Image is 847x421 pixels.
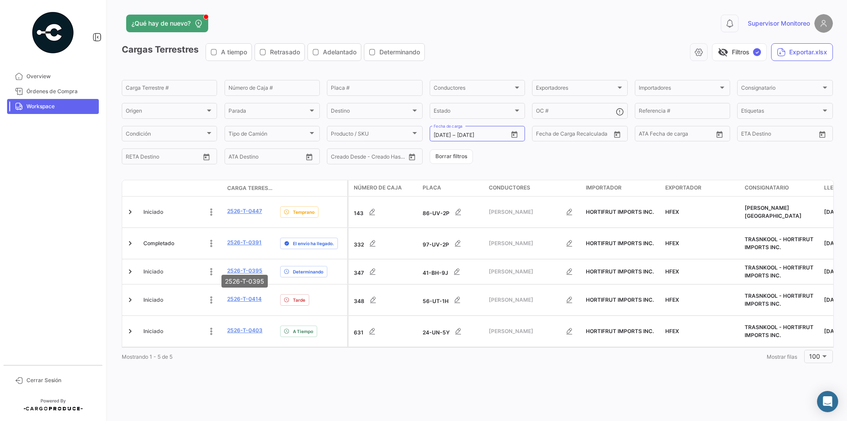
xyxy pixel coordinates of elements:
a: Expand/Collapse Row [126,208,135,216]
span: El envío ha llegado. [293,240,334,247]
button: Open calendar [611,128,624,141]
span: Mostrando 1 - 5 de 5 [122,353,172,360]
span: Determinando [379,48,420,57]
button: Open calendar [713,128,726,141]
button: Open calendar [200,150,213,163]
span: A Tiempo [293,328,313,335]
datatable-header-cell: Consignatario [741,180,821,196]
button: Open calendar [508,128,521,141]
input: Hasta [457,132,492,138]
button: Adelantado [308,44,361,61]
span: A tiempo [221,48,247,57]
div: Abrir Intercom Messenger [817,391,838,412]
div: 56-UT-1H [423,291,482,309]
input: Desde [741,132,757,138]
button: Retrasado [255,44,304,61]
div: 86-UV-2P [423,203,482,221]
span: Importadores [639,86,718,92]
span: [PERSON_NAME] [489,296,561,304]
datatable-header-cell: Exportador [662,180,741,196]
datatable-header-cell: Carga Terrestre # [224,181,277,196]
span: Consignatario [741,86,821,92]
button: visibility_offFiltros✓ [712,43,767,61]
span: Iniciado [143,208,163,216]
span: Overview [26,72,95,80]
span: Conductores [489,184,530,192]
span: Exportadores [536,86,615,92]
div: 348 [354,291,416,309]
span: HFEX [665,268,679,275]
span: TRASNKOOL - HORTIFRUT IMPORTS INC. [745,264,813,279]
img: placeholder-user.png [814,14,833,33]
span: Origen [126,109,205,115]
img: powered-by.png [31,11,75,55]
div: 24-UN-5Y [423,322,482,340]
span: Órdenes de Compra [26,87,95,95]
span: Etiquetas [741,109,821,115]
span: Cerrar Sesión [26,376,95,384]
span: Adelantado [323,48,356,57]
div: 347 [354,263,416,281]
button: Open calendar [405,150,419,163]
span: HORTIFRUT IMPORTS INC. [586,209,654,215]
span: TRASNKOOL - HORTIFRUT IMPORTS INC. [745,236,813,250]
input: Creado Hasta [370,155,405,161]
h3: Cargas Terrestres [122,43,427,61]
span: Supervisor Monitoreo [748,19,810,28]
input: Hasta [148,155,183,161]
span: HFEX [665,296,679,303]
button: ¿Qué hay de nuevo? [126,15,208,32]
datatable-header-cell: Estado [140,185,224,192]
span: Exportador [665,184,701,192]
span: Determinando [293,268,323,275]
div: 332 [354,235,416,252]
a: 2526-T-0447 [227,207,262,215]
input: ATA Hasta [262,155,297,161]
a: 2526-T-0403 [227,326,262,334]
a: 2526-T-0391 [227,239,262,247]
input: Hasta [763,132,798,138]
span: HORTIFRUT IMPORTS INC. [586,328,654,334]
span: TRASNKOOL - HORTIFRUT IMPORTS INC. [745,292,813,307]
span: HORTIFRUT IMPORTS INC. [586,296,654,303]
input: Hasta [558,132,593,138]
a: Expand/Collapse Row [126,296,135,304]
span: visibility_off [718,47,728,57]
span: Completado [143,239,174,247]
span: Condición [126,132,205,138]
input: ATA Desde [229,155,255,161]
span: Iniciado [143,327,163,335]
span: HFEX [665,209,679,215]
span: Retrasado [270,48,300,57]
span: TRASNKOOL - HORTIFRUT IMPORTS INC. [745,324,813,338]
input: ATA Desde [639,132,666,138]
datatable-header-cell: Importador [582,180,662,196]
span: ✓ [753,48,761,56]
span: Conductores [434,86,513,92]
span: HORTIFRUT IMPORTS INC. [586,240,654,247]
div: 97-UV-2P [423,235,482,252]
button: Open calendar [303,150,316,163]
span: Parada [229,109,308,115]
span: Destino [331,109,410,115]
span: 100 [809,353,820,360]
span: ¿Qué hay de nuevo? [131,19,191,28]
span: Tipo de Camión [229,132,308,138]
div: 41-BH-9J [423,263,482,281]
div: 2526-T-0395 [221,275,268,288]
div: 143 [354,203,416,221]
datatable-header-cell: Placa [419,180,485,196]
span: Placa [423,184,441,192]
a: Expand/Collapse Row [126,267,135,276]
span: – [453,132,455,138]
a: 2526-T-0395 [227,267,262,275]
span: Estado [434,109,513,115]
span: Carga Terrestre # [227,184,273,192]
span: HORTIFRUT IMPORTS INC. [586,268,654,275]
a: Órdenes de Compra [7,84,99,99]
span: HFEX [665,240,679,247]
a: Expand/Collapse Row [126,239,135,248]
input: Desde [536,132,552,138]
div: 631 [354,322,416,340]
span: Wakefern Elizabeth NJ [745,205,802,219]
